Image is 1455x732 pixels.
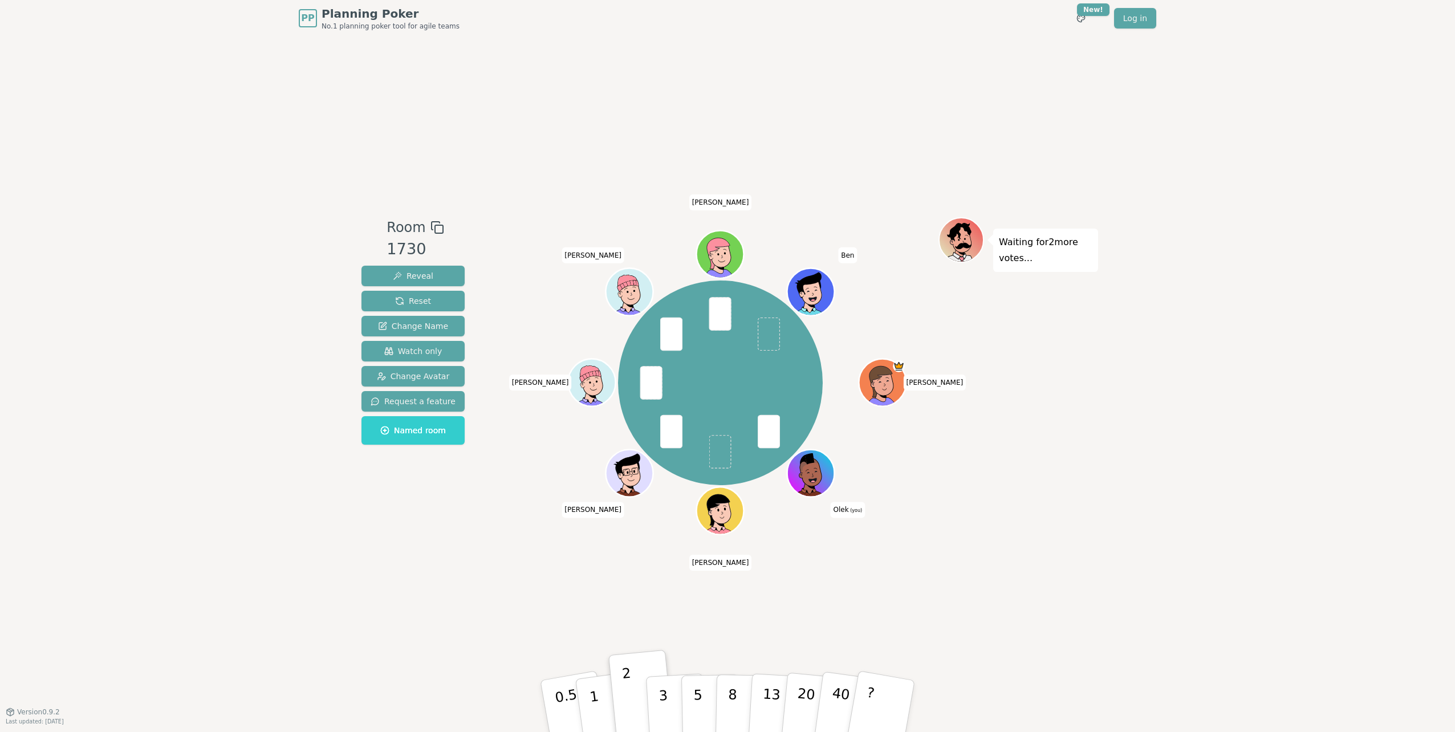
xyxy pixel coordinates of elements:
button: Reset [361,291,465,311]
p: Waiting for 2 more votes... [999,234,1092,266]
div: New! [1077,3,1109,16]
span: Click to change your name [562,247,624,263]
div: 1730 [387,238,444,261]
span: Change Avatar [377,371,450,382]
span: (you) [849,509,863,514]
button: New! [1071,8,1091,29]
span: Reset [395,295,431,307]
span: Elena is the host [893,360,905,372]
p: 2 [621,665,636,727]
button: Reveal [361,266,465,286]
span: Reveal [393,270,433,282]
button: Watch only [361,341,465,361]
span: Click to change your name [904,375,966,391]
span: Version 0.9.2 [17,707,60,717]
span: Click to change your name [689,555,752,571]
button: Change Name [361,316,465,336]
span: Room [387,217,425,238]
a: Log in [1114,8,1156,29]
button: Named room [361,416,465,445]
a: PPPlanning PokerNo.1 planning poker tool for agile teams [299,6,460,31]
span: Watch only [384,345,442,357]
span: Request a feature [371,396,456,407]
span: Click to change your name [838,247,857,263]
span: Last updated: [DATE] [6,718,64,725]
span: No.1 planning poker tool for agile teams [322,22,460,31]
span: Click to change your name [509,375,572,391]
button: Request a feature [361,391,465,412]
span: Click to change your name [689,194,752,210]
span: Click to change your name [831,502,865,518]
button: Version0.9.2 [6,707,60,717]
button: Click to change your avatar [789,451,834,495]
button: Change Avatar [361,366,465,387]
span: Click to change your name [562,502,624,518]
span: Named room [380,425,446,436]
span: PP [301,11,314,25]
span: Planning Poker [322,6,460,22]
span: Change Name [378,320,448,332]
